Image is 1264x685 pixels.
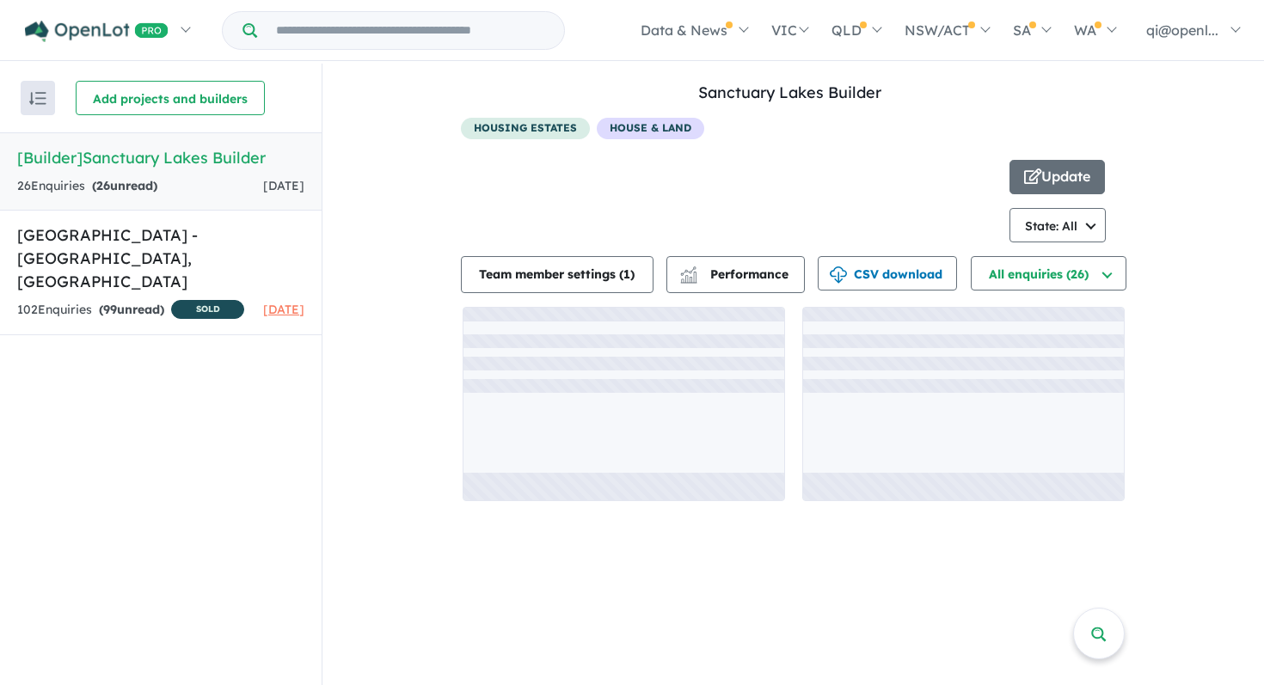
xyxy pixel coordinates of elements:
[17,223,304,293] h5: [GEOGRAPHIC_DATA] - [GEOGRAPHIC_DATA] , [GEOGRAPHIC_DATA]
[597,118,704,139] span: House & Land
[25,21,169,42] img: Openlot PRO Logo White
[680,272,697,283] img: bar-chart.svg
[971,256,1126,291] button: All enquiries (26)
[666,256,805,293] button: Performance
[683,266,788,282] span: Performance
[698,83,881,102] a: Sanctuary Lakes Builder
[623,266,630,282] span: 1
[263,302,304,317] span: [DATE]
[461,118,590,139] span: housing estates
[680,266,696,276] img: line-chart.svg
[261,12,561,49] input: Try estate name, suburb, builder or developer
[17,146,304,169] h5: [Builder] Sanctuary Lakes Builder
[461,256,653,293] button: Team member settings (1)
[76,81,265,115] button: Add projects and builders
[17,300,244,321] div: 102 Enquir ies
[96,178,110,193] span: 26
[99,302,164,317] strong: ( unread)
[1009,208,1107,242] button: State: All
[818,256,957,291] button: CSV download
[1009,160,1105,194] button: Update
[17,176,157,197] div: 26 Enquir ies
[263,178,304,193] span: [DATE]
[92,178,157,193] strong: ( unread)
[830,266,847,284] img: download icon
[1146,21,1218,39] span: qi@openl...
[103,302,117,317] span: 99
[29,92,46,105] img: sort.svg
[171,300,244,319] span: SOLD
